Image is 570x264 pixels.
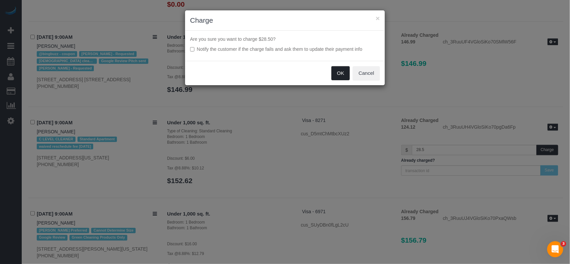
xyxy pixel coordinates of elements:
[376,15,380,22] button: ×
[547,241,563,257] iframe: Intercom live chat
[331,66,350,80] button: OK
[190,15,380,25] h3: Charge
[190,46,380,52] label: Notify the customer if the charge fails and ask them to update their payment info
[561,241,566,247] span: 3
[190,47,194,51] input: Notify the customer if the charge fails and ask them to update their payment info
[185,31,385,61] div: Are you sure you want to charge $28.50?
[353,66,380,80] button: Cancel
